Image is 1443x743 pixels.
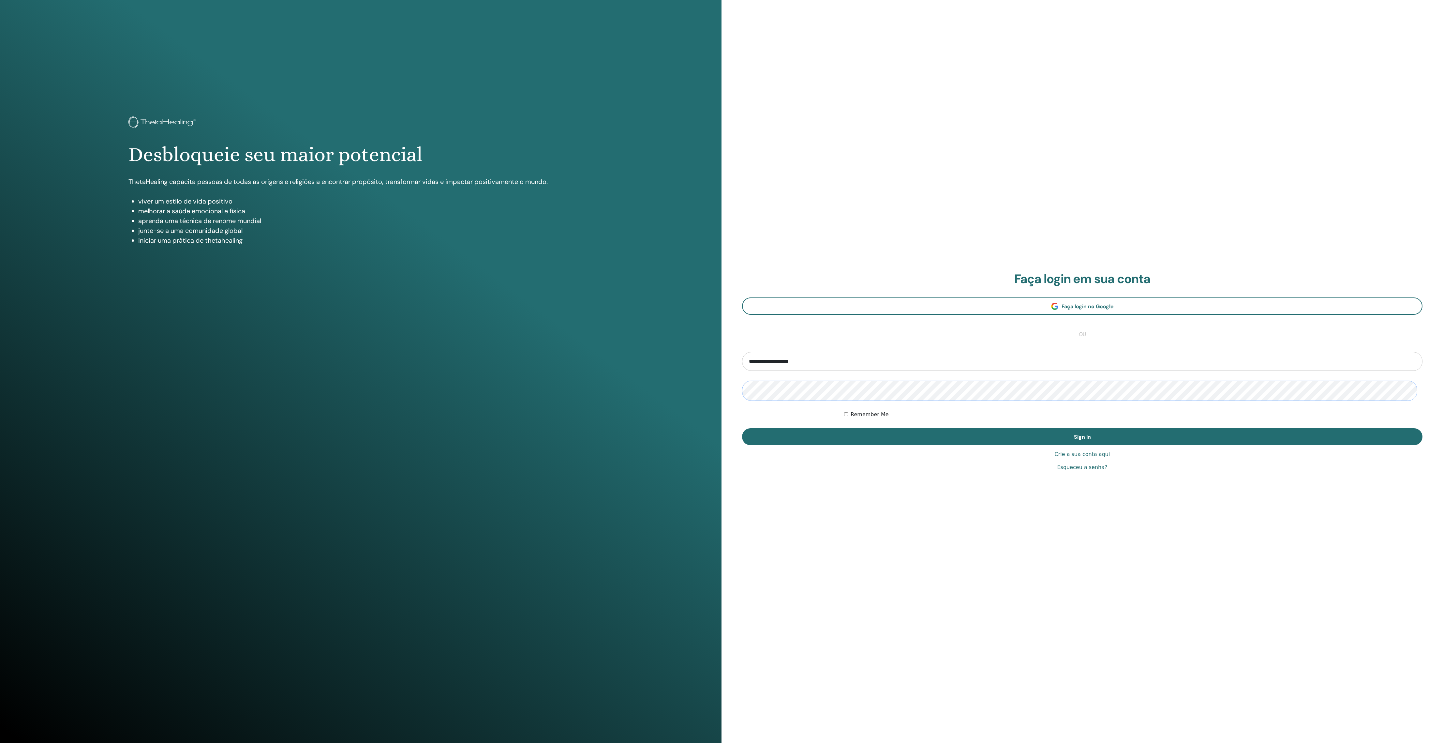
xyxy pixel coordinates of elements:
li: junte-se a uma comunidade global [138,226,593,235]
div: Keep me authenticated indefinitely or until I manually logout [844,411,1422,418]
a: Crie a sua conta aqui [1055,450,1110,458]
span: Faça login no Google [1062,303,1114,310]
li: melhorar a saúde emocional e física [138,206,593,216]
a: Faça login no Google [742,297,1422,315]
span: ou [1076,330,1089,338]
label: Remember Me [851,411,889,418]
a: Esqueceu a senha? [1057,463,1107,471]
h2: Faça login em sua conta [742,272,1422,287]
li: aprenda uma técnica de renome mundial [138,216,593,226]
h1: Desbloqueie seu maior potencial [128,143,593,167]
li: iniciar uma prática de thetahealing [138,235,593,245]
button: Sign In [742,428,1422,445]
span: Sign In [1074,433,1091,440]
li: viver um estilo de vida positivo [138,196,593,206]
p: ThetaHealing capacita pessoas de todas as origens e religiões a encontrar propósito, transformar ... [128,177,593,187]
